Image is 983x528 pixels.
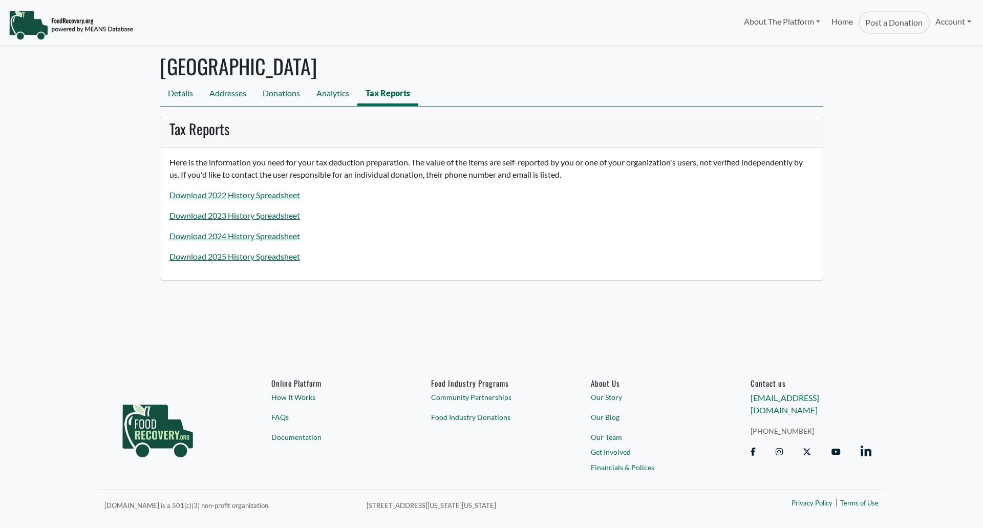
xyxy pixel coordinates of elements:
a: Privacy Policy [792,499,832,509]
a: Download 2025 History Spreadsheet [169,251,300,261]
a: About The Platform [738,11,825,32]
a: Terms of Use [840,499,879,509]
a: Addresses [201,83,254,106]
a: Tax Reports [357,83,418,106]
h3: Tax Reports [169,120,814,138]
a: About Us [591,378,712,388]
a: Donations [254,83,308,106]
h6: Online Platform [271,378,392,388]
a: Get Involved [591,447,712,458]
p: Here is the information you need for your tax deduction preparation. The value of the items are s... [169,156,814,181]
a: Home [826,11,859,34]
a: Our Team [591,432,712,442]
a: Download 2023 History Spreadsheet [169,210,300,220]
a: Food Industry Donations [431,412,552,423]
a: Analytics [308,83,357,106]
a: Account [930,11,977,32]
a: Financials & Polices [591,462,712,473]
a: Our Story [591,392,712,403]
a: How It Works [271,392,392,403]
a: Post a Donation [859,11,929,34]
a: [PHONE_NUMBER] [751,426,871,436]
img: NavigationLogo_FoodRecovery-91c16205cd0af1ed486a0f1a7774a6544ea792ac00100771e7dd3ec7c0e58e41.png [9,10,133,40]
h6: Food Industry Programs [431,378,552,388]
a: Details [160,83,201,106]
a: FAQs [271,412,392,423]
h1: [GEOGRAPHIC_DATA] [160,54,823,78]
a: Download 2024 History Spreadsheet [169,231,300,241]
a: Community Partnerships [431,392,552,403]
h6: Contact us [751,378,871,388]
a: Our Blog [591,412,712,423]
a: Documentation [271,432,392,442]
p: [DOMAIN_NAME] is a 501(c)(3) non-profit organization. [104,499,354,511]
span: | [835,496,838,509]
a: Download 2022 History Spreadsheet [169,190,300,200]
img: food_recovery_green_logo-76242d7a27de7ed26b67be613a865d9c9037ba317089b267e0515145e5e51427.png [112,378,204,476]
p: [STREET_ADDRESS][US_STATE][US_STATE] [367,499,682,511]
a: [EMAIL_ADDRESS][DOMAIN_NAME] [751,393,819,415]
